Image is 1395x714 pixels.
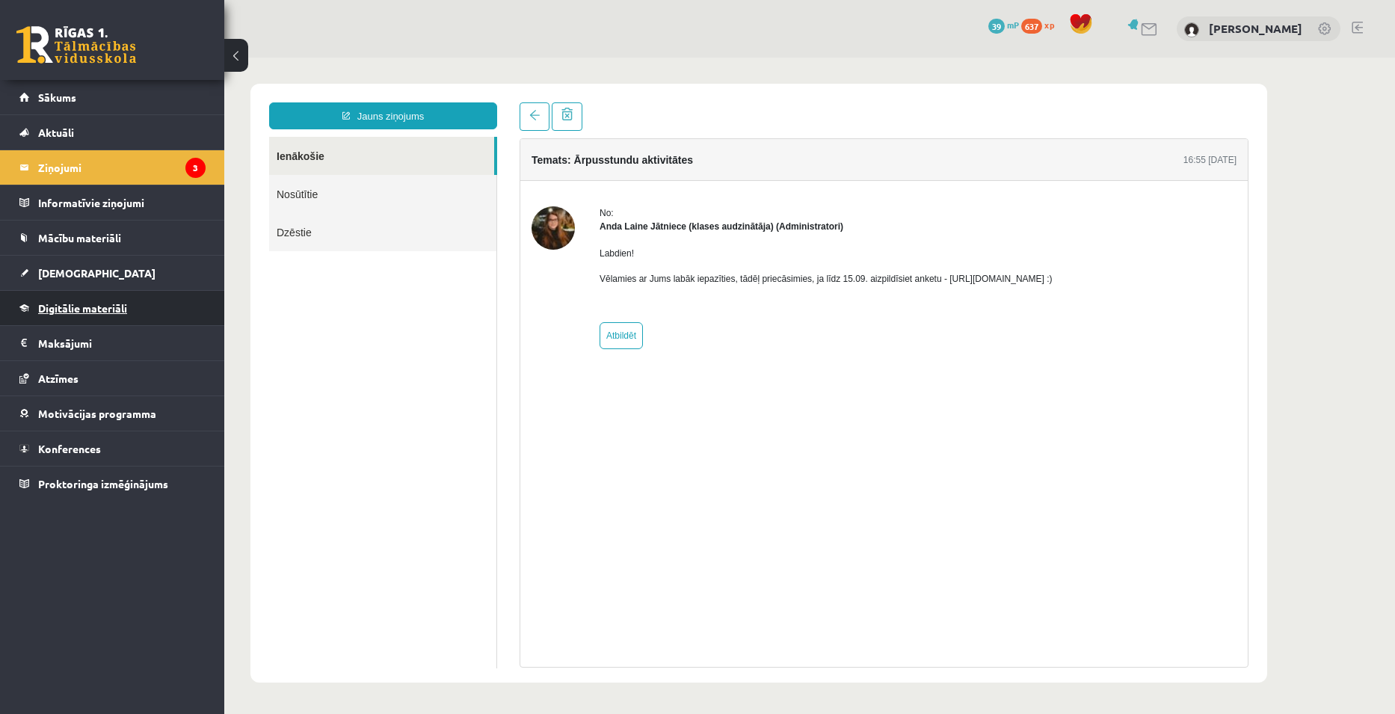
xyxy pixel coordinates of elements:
a: Jauns ziņojums [45,45,273,72]
a: Ienākošie [45,79,270,117]
a: Proktoringa izmēģinājums [19,467,206,501]
span: Aktuāli [38,126,74,139]
a: Mācību materiāli [19,221,206,255]
a: Informatīvie ziņojumi [19,185,206,220]
i: 3 [185,158,206,178]
a: Motivācijas programma [19,396,206,431]
span: Proktoringa izmēģinājums [38,477,168,490]
legend: Informatīvie ziņojumi [38,185,206,220]
a: Sākums [19,80,206,114]
h4: Temats: Ārpusstundu aktivitātes [307,96,469,108]
span: [DEMOGRAPHIC_DATA] [38,266,155,280]
div: No: [375,149,828,162]
a: Konferences [19,431,206,466]
img: Anda Laine Jātniece (klases audzinātāja) [307,149,351,192]
span: Digitālie materiāli [38,301,127,315]
legend: Maksājumi [38,326,206,360]
a: Rīgas 1. Tālmācības vidusskola [16,26,136,64]
a: 637 xp [1021,19,1062,31]
p: Vēlamies ar Jums labāk iepazīties, tādēļ priecāsimies, ja līdz 15.09. aizpildīsiet anketu - [URL]... [375,215,828,228]
a: [PERSON_NAME] [1209,21,1302,36]
span: 39 [988,19,1005,34]
img: Ieva Krūmiņa [1184,22,1199,37]
a: Atbildēt [375,265,419,292]
a: Aktuāli [19,115,206,150]
span: mP [1007,19,1019,31]
strong: Anda Laine Jātniece (klases audzinātāja) (Administratori) [375,164,619,174]
span: Motivācijas programma [38,407,156,420]
a: Digitālie materiāli [19,291,206,325]
span: Sākums [38,90,76,104]
a: Maksājumi [19,326,206,360]
div: 16:55 [DATE] [959,96,1012,109]
span: Mācību materiāli [38,231,121,244]
span: Atzīmes [38,372,78,385]
a: Dzēstie [45,156,272,194]
p: Labdien! [375,189,828,203]
legend: Ziņojumi [38,150,206,185]
a: Atzīmes [19,361,206,396]
span: xp [1044,19,1054,31]
a: [DEMOGRAPHIC_DATA] [19,256,206,290]
a: Ziņojumi3 [19,150,206,185]
span: 637 [1021,19,1042,34]
a: 39 mP [988,19,1019,31]
a: Nosūtītie [45,117,272,156]
span: Konferences [38,442,101,455]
